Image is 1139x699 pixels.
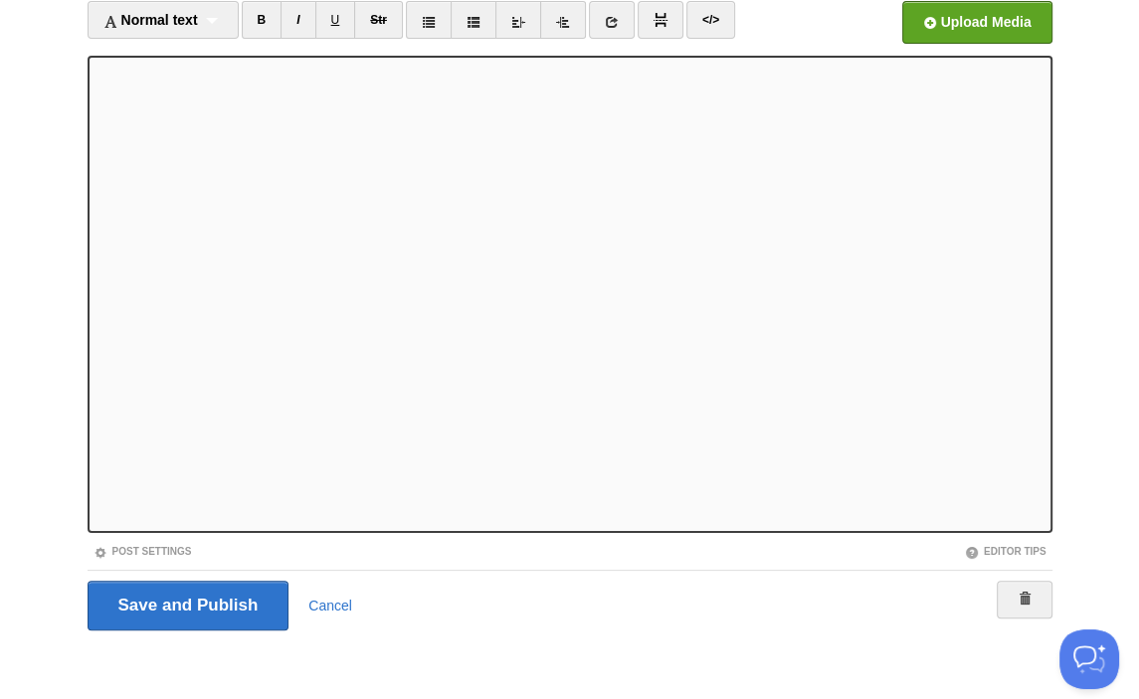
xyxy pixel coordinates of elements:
a: I [281,1,315,39]
del: Str [370,13,387,27]
a: Cancel [308,598,352,613]
a: Editor Tips [965,546,1046,557]
iframe: Help Scout Beacon - Open [1059,629,1119,689]
a: </> [686,1,735,39]
input: Save and Publish [88,581,289,630]
a: B [242,1,283,39]
span: Normal text [103,12,198,28]
img: pagebreak-icon.png [654,13,667,27]
a: U [315,1,356,39]
a: Post Settings [94,546,192,557]
a: Str [354,1,403,39]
